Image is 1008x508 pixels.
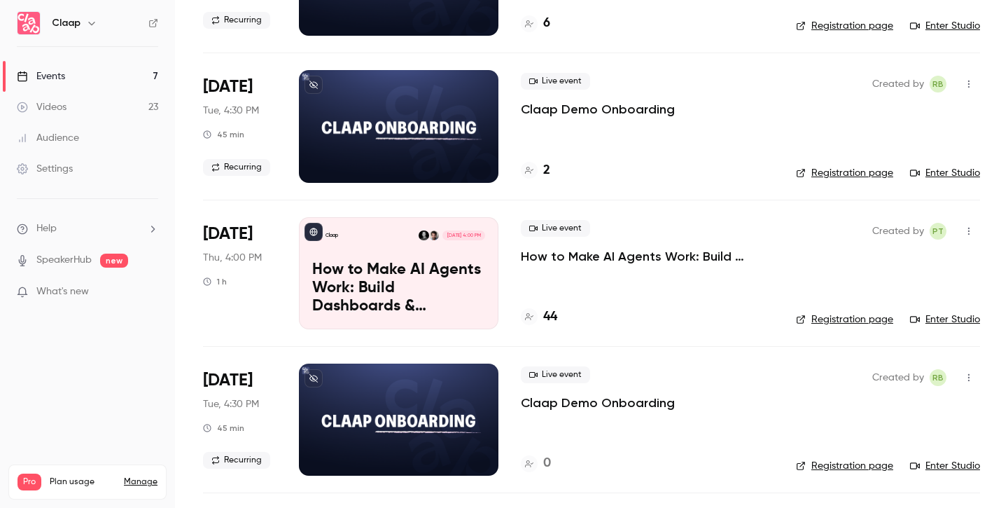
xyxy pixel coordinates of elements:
[543,161,550,180] h4: 2
[910,19,980,33] a: Enter Studio
[203,223,253,245] span: [DATE]
[932,369,944,386] span: RB
[141,286,158,298] iframe: Noticeable Trigger
[312,261,485,315] p: How to Make AI Agents Work: Build Dashboards & Automations with Claap MCP
[36,221,57,236] span: Help
[543,14,550,33] h4: 6
[17,131,79,145] div: Audience
[521,73,590,90] span: Live event
[17,221,158,236] li: help-dropdown-opener
[52,16,80,30] h6: Claap
[521,101,675,118] a: Claap Demo Onboarding
[521,454,551,473] a: 0
[910,459,980,473] a: Enter Studio
[872,76,924,92] span: Created by
[932,76,944,92] span: RB
[521,308,557,327] a: 44
[910,313,980,327] a: Enter Studio
[36,253,92,268] a: SpeakerHub
[521,14,550,33] a: 6
[930,76,946,92] span: Robin Bonduelle
[543,454,551,473] h4: 0
[872,223,924,240] span: Created by
[36,284,89,299] span: What's new
[203,217,276,329] div: Sep 11 Thu, 4:00 PM (Europe/Lisbon)
[203,12,270,29] span: Recurring
[299,217,498,329] a: How to Make AI Agents Work: Build Dashboards & Automations with Claap MCPClaapPierre TouzeauRobin...
[203,251,262,265] span: Thu, 4:00 PM
[796,19,893,33] a: Registration page
[521,248,773,265] a: How to Make AI Agents Work: Build Dashboards & Automations with Claap MCP
[910,166,980,180] a: Enter Studio
[796,459,893,473] a: Registration page
[17,100,66,114] div: Videos
[203,276,227,287] div: 1 h
[17,162,73,176] div: Settings
[17,12,40,34] img: Claap
[932,223,944,240] span: PT
[419,231,428,240] img: Robin Bonduelle
[521,394,675,411] a: Claap Demo Onboarding
[796,313,893,327] a: Registration page
[17,69,65,83] div: Events
[124,476,157,488] a: Manage
[17,474,41,490] span: Pro
[930,223,946,240] span: Pierre Touzeau
[796,166,893,180] a: Registration page
[521,220,590,237] span: Live event
[521,366,590,383] span: Live event
[203,104,259,118] span: Tue, 4:30 PM
[203,452,270,469] span: Recurring
[203,364,276,476] div: Sep 16 Tue, 5:30 PM (Europe/Paris)
[203,423,244,434] div: 45 min
[442,231,484,240] span: [DATE] 4:00 PM
[203,369,253,392] span: [DATE]
[325,232,338,239] p: Claap
[521,161,550,180] a: 2
[203,70,276,182] div: Sep 9 Tue, 5:30 PM (Europe/Paris)
[100,254,128,268] span: new
[872,369,924,386] span: Created by
[543,308,557,327] h4: 44
[50,476,115,488] span: Plan usage
[429,231,439,240] img: Pierre Touzeau
[203,397,259,411] span: Tue, 4:30 PM
[930,369,946,386] span: Robin Bonduelle
[203,159,270,176] span: Recurring
[203,129,244,140] div: 45 min
[203,76,253,98] span: [DATE]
